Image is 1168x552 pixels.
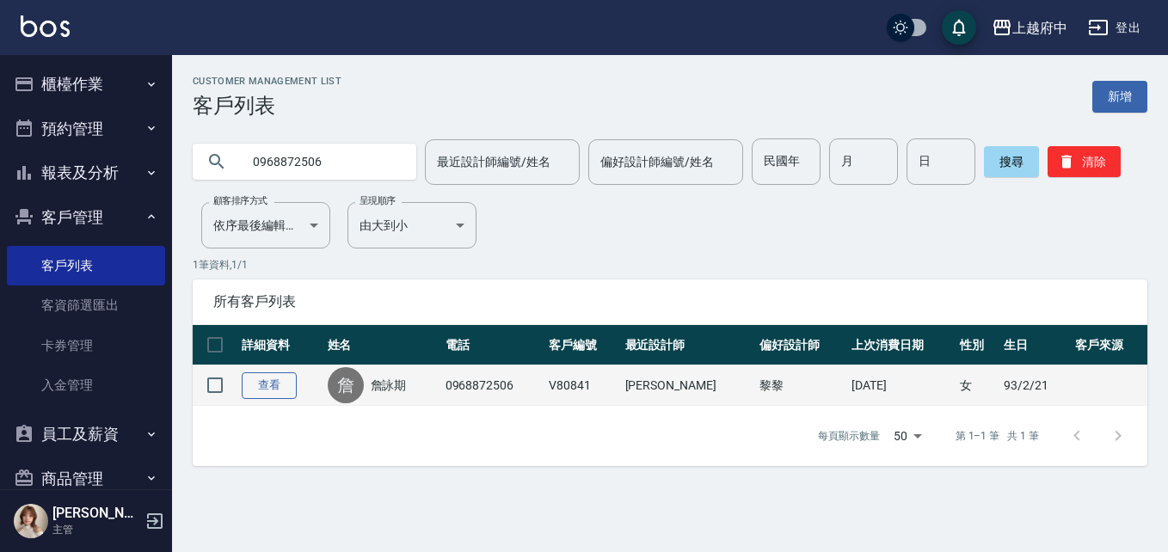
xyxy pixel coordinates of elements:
p: 每頁顯示數量 [818,428,880,444]
button: 登出 [1081,12,1147,44]
th: 詳細資料 [237,325,323,365]
div: 上越府中 [1012,17,1067,39]
th: 電話 [441,325,544,365]
button: 搜尋 [984,146,1039,177]
td: 女 [956,365,999,406]
img: Person [14,504,48,538]
th: 最近設計師 [621,325,756,365]
th: 上次消費日期 [847,325,956,365]
h5: [PERSON_NAME] [52,505,140,522]
td: V80841 [544,365,621,406]
button: 商品管理 [7,457,165,501]
p: 1 筆資料, 1 / 1 [193,257,1147,273]
p: 第 1–1 筆 共 1 筆 [956,428,1039,444]
button: 預約管理 [7,107,165,151]
p: 主管 [52,522,140,537]
button: 員工及薪資 [7,412,165,457]
button: 櫃檯作業 [7,62,165,107]
h3: 客戶列表 [193,94,341,118]
button: 上越府中 [985,10,1074,46]
th: 性別 [956,325,999,365]
th: 客戶編號 [544,325,621,365]
th: 生日 [999,325,1071,365]
td: [DATE] [847,365,956,406]
td: 0968872506 [441,365,544,406]
button: 清除 [1048,146,1121,177]
button: save [942,10,976,45]
div: 詹 [328,367,364,403]
td: 黎黎 [755,365,847,406]
th: 客戶來源 [1071,325,1147,365]
a: 詹詠期 [371,377,407,394]
label: 呈現順序 [360,194,396,207]
button: 報表及分析 [7,150,165,195]
span: 所有客戶列表 [213,293,1127,310]
td: 93/2/21 [999,365,1071,406]
img: Logo [21,15,70,37]
a: 新增 [1092,81,1147,113]
div: 依序最後編輯時間 [201,202,330,248]
a: 查看 [242,372,297,399]
a: 卡券管理 [7,326,165,365]
td: [PERSON_NAME] [621,365,756,406]
input: 搜尋關鍵字 [241,138,403,185]
label: 顧客排序方式 [213,194,267,207]
a: 客資篩選匯出 [7,285,165,325]
th: 姓名 [323,325,441,365]
div: 由大到小 [347,202,476,248]
a: 入金管理 [7,365,165,405]
th: 偏好設計師 [755,325,847,365]
h2: Customer Management List [193,76,341,87]
div: 50 [887,413,928,459]
a: 客戶列表 [7,246,165,285]
button: 客戶管理 [7,195,165,240]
